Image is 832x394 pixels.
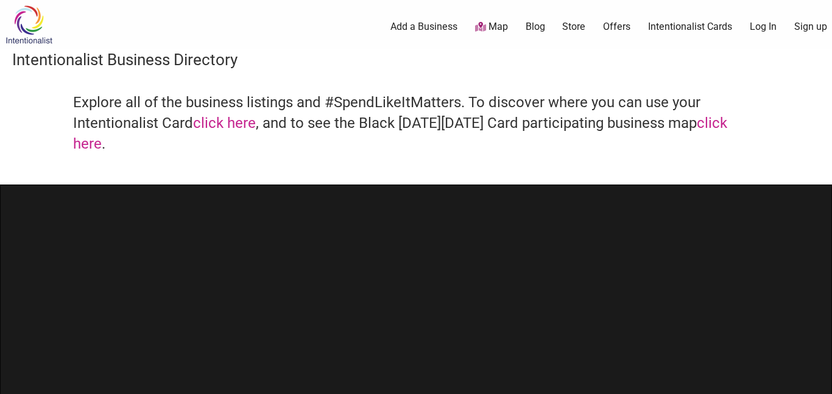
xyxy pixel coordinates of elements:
h3: Intentionalist Business Directory [12,49,820,71]
a: Store [562,20,585,33]
a: Intentionalist Cards [648,20,732,33]
a: click here [193,114,256,132]
a: Map [475,20,508,34]
a: Offers [603,20,630,33]
a: Blog [526,20,545,33]
h4: Explore all of the business listings and #SpendLikeItMatters. To discover where you can use your ... [73,93,759,154]
a: click here [73,114,727,152]
a: Sign up [794,20,827,33]
a: Add a Business [390,20,457,33]
a: Log In [750,20,777,33]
